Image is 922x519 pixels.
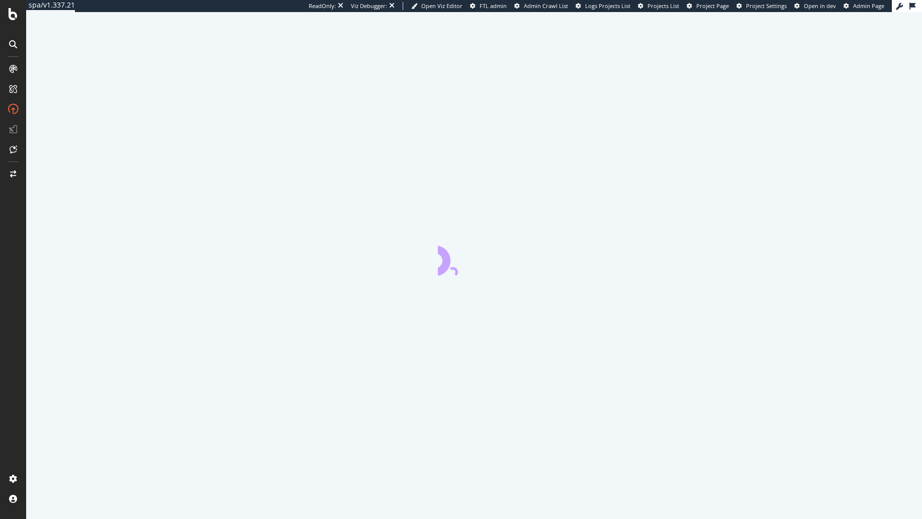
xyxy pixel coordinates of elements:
[648,2,679,10] span: Projects List
[514,2,568,10] a: Admin Crawl List
[585,2,630,10] span: Logs Projects List
[351,2,387,10] div: Viz Debugger:
[638,2,679,10] a: Projects List
[844,2,884,10] a: Admin Page
[736,2,787,10] a: Project Settings
[696,2,729,10] span: Project Page
[794,2,836,10] a: Open in dev
[309,2,336,10] div: ReadOnly:
[411,2,463,10] a: Open Viz Editor
[524,2,568,10] span: Admin Crawl List
[746,2,787,10] span: Project Settings
[853,2,884,10] span: Admin Page
[438,239,510,276] div: animation
[470,2,507,10] a: FTL admin
[480,2,507,10] span: FTL admin
[804,2,836,10] span: Open in dev
[576,2,630,10] a: Logs Projects List
[687,2,729,10] a: Project Page
[421,2,463,10] span: Open Viz Editor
